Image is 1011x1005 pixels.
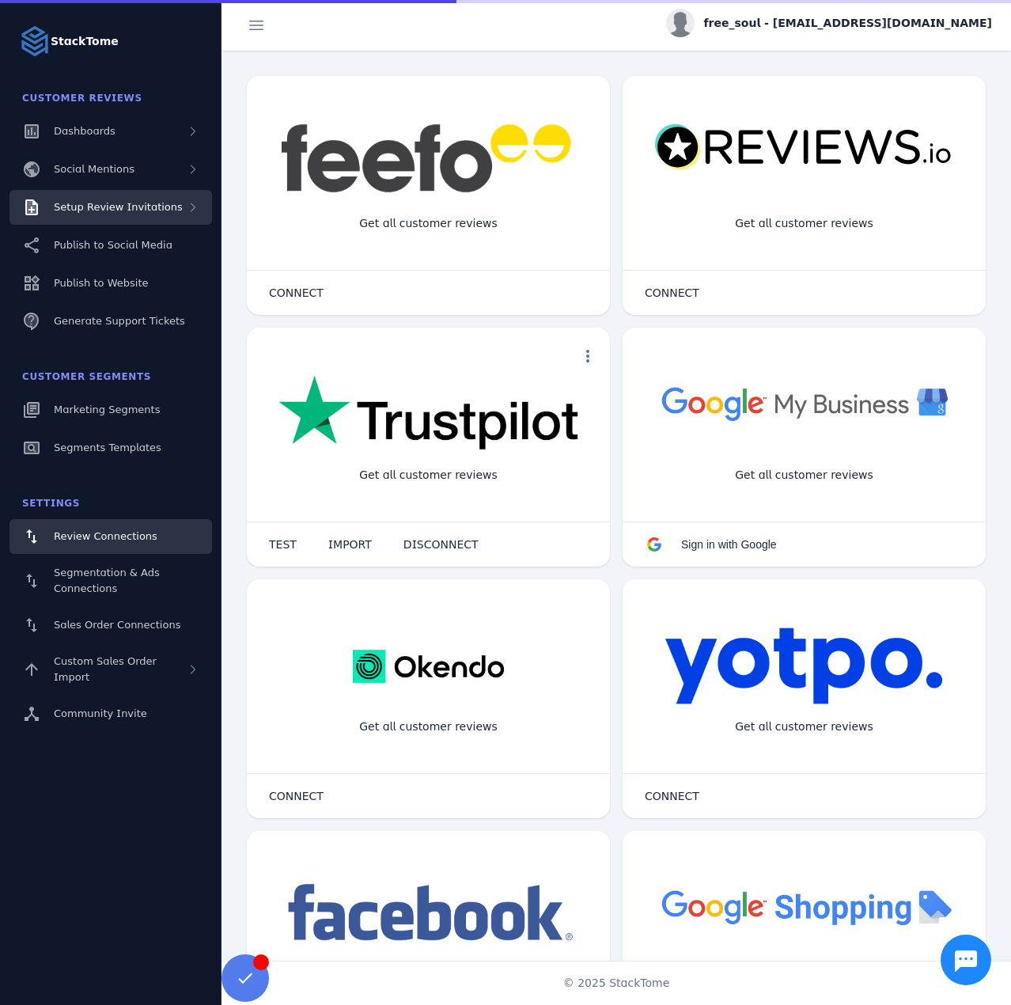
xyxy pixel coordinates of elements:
[328,539,372,550] span: IMPORT
[645,791,699,802] span: CONNECT
[572,340,604,372] button: more
[710,958,897,999] div: Import Products from Google
[22,93,142,104] span: Customer Reviews
[54,567,160,594] span: Segmentation & Ads Connections
[9,696,212,731] a: Community Invite
[54,125,115,137] span: Dashboards
[403,539,479,550] span: DISCONNECT
[9,557,212,605] a: Segmentation & Ads Connections
[629,780,715,812] button: CONNECT
[9,608,212,643] a: Sales Order Connections
[654,878,954,935] img: googleshopping.png
[54,655,157,683] span: Custom Sales Order Import
[704,15,992,32] span: free_soul - [EMAIL_ADDRESS][DOMAIN_NAME]
[346,203,510,245] div: Get all customer reviews
[22,498,80,509] span: Settings
[269,791,324,802] span: CONNECT
[54,707,147,719] span: Community Invite
[54,619,180,631] span: Sales Order Connections
[253,780,339,812] button: CONNECT
[312,529,388,560] button: IMPORT
[54,163,134,175] span: Social Mentions
[645,287,699,298] span: CONNECT
[278,123,578,193] img: feefo.png
[666,9,992,37] button: free_soul - [EMAIL_ADDRESS][DOMAIN_NAME]
[278,878,578,949] img: facebook.png
[346,454,510,496] div: Get all customer reviews
[54,201,183,213] span: Setup Review Invitations
[681,538,777,551] span: Sign in with Google
[278,375,578,453] img: trustpilot.png
[388,529,494,560] button: DISCONNECT
[722,706,886,748] div: Get all customer reviews
[253,277,339,309] button: CONNECT
[19,25,51,57] img: Logo image
[54,277,148,289] span: Publish to Website
[629,277,715,309] button: CONNECT
[269,287,324,298] span: CONNECT
[22,371,151,382] span: Customer Segments
[9,393,212,427] a: Marketing Segments
[54,404,160,415] span: Marketing Segments
[654,375,954,431] img: googlebusiness.png
[9,430,212,465] a: Segments Templates
[54,315,185,327] span: Generate Support Tickets
[54,530,157,542] span: Review Connections
[269,539,297,550] span: TEST
[654,123,954,172] img: reviewsio.svg
[9,519,212,554] a: Review Connections
[9,266,212,301] a: Publish to Website
[253,529,312,560] button: TEST
[9,304,212,339] a: Generate Support Tickets
[563,975,670,992] span: © 2025 StackTome
[54,442,161,453] span: Segments Templates
[54,239,172,251] span: Publish to Social Media
[346,706,510,748] div: Get all customer reviews
[666,9,695,37] img: profile.jpg
[629,529,793,560] button: Sign in with Google
[51,33,119,50] strong: StackTome
[9,228,212,263] a: Publish to Social Media
[353,627,504,706] img: okendo.webp
[722,203,886,245] div: Get all customer reviews
[722,454,886,496] div: Get all customer reviews
[665,627,944,706] img: yotpo.png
